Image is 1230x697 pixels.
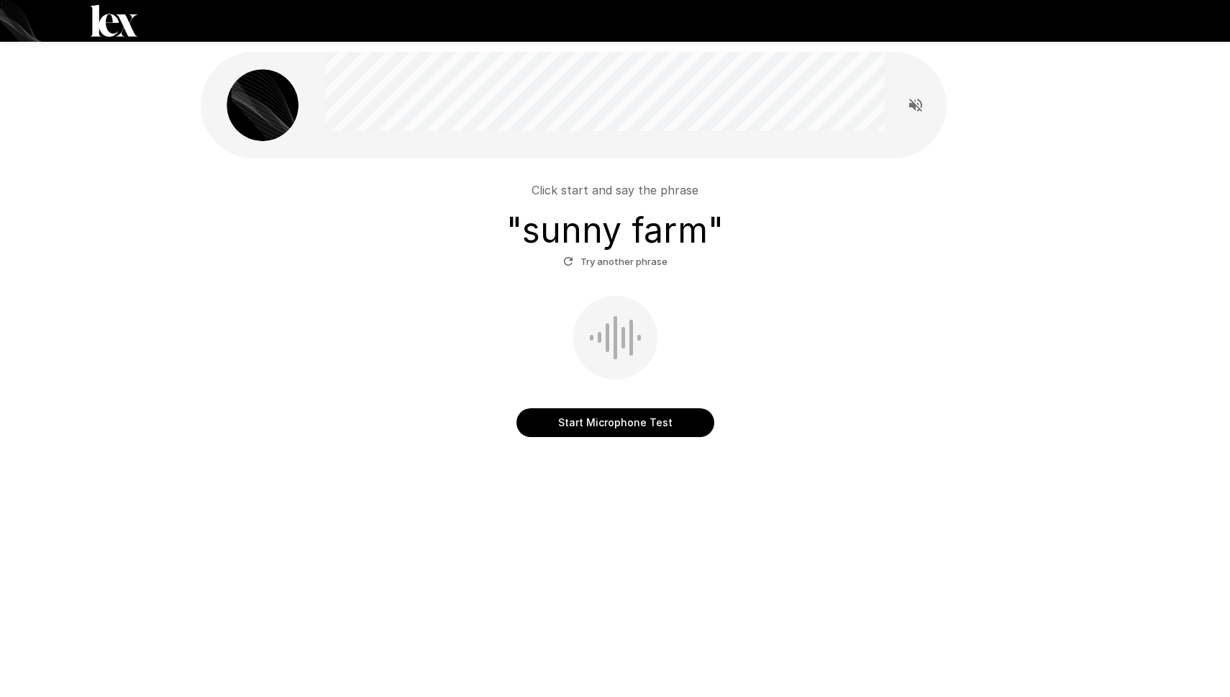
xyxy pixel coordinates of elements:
button: Try another phrase [560,251,671,273]
img: lex_avatar2.png [227,69,299,141]
button: Read questions aloud [901,91,930,120]
h3: " sunny farm " [506,210,724,251]
button: Start Microphone Test [516,408,714,437]
p: Click start and say the phrase [532,181,698,199]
